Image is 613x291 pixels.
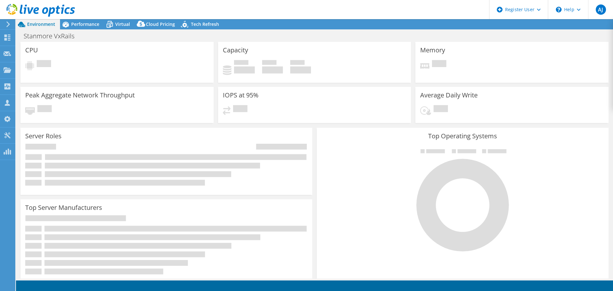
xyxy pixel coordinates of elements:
h3: Average Daily Write [420,92,478,99]
h4: 0 GiB [234,66,255,73]
h3: Memory [420,47,445,54]
span: Used [234,60,248,66]
span: Pending [37,105,52,114]
span: Tech Refresh [191,21,219,27]
span: Pending [432,60,446,69]
h3: Peak Aggregate Network Throughput [25,92,135,99]
h3: CPU [25,47,38,54]
span: Pending [434,105,448,114]
h3: IOPS at 95% [223,92,259,99]
h4: 0 GiB [262,66,283,73]
h4: 0 GiB [290,66,311,73]
h3: Server Roles [25,133,62,140]
span: Virtual [115,21,130,27]
h3: Top Operating Systems [322,133,604,140]
span: AJ [596,4,606,15]
svg: \n [556,7,562,12]
span: Pending [233,105,247,114]
span: Pending [37,60,51,69]
h3: Top Server Manufacturers [25,204,102,211]
span: Total [290,60,305,66]
span: Performance [71,21,99,27]
h3: Capacity [223,47,248,54]
span: Environment [27,21,55,27]
h1: Stanmore VxRails [21,33,84,40]
span: Free [262,60,276,66]
span: Cloud Pricing [146,21,175,27]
